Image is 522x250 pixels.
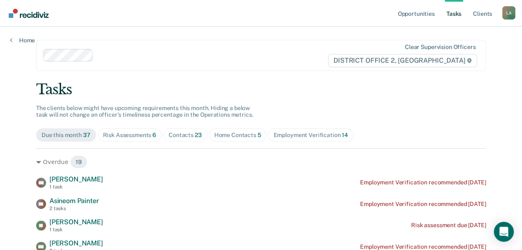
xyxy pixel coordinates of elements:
img: Recidiviz [9,9,49,18]
span: 19 [70,155,87,169]
span: 5 [257,132,261,138]
div: Overdue 19 [36,155,486,169]
div: L A [502,6,515,20]
div: Clear supervision officers [405,44,475,51]
span: 6 [152,132,156,138]
span: [PERSON_NAME] [49,175,103,183]
div: 2 tasks [49,206,99,211]
div: Due this month [42,132,91,139]
div: Employment Verification recommended [DATE] [360,179,486,186]
div: Risk Assessments [103,132,157,139]
span: 14 [342,132,348,138]
span: [PERSON_NAME] [49,239,103,247]
div: Tasks [36,81,486,98]
div: Contacts [169,132,202,139]
div: Employment Verification [273,132,348,139]
div: Employment Verification recommended [DATE] [360,201,486,208]
div: 1 task [49,227,103,233]
span: DISTRICT OFFICE 2, [GEOGRAPHIC_DATA] [328,54,477,67]
div: Home Contacts [214,132,261,139]
button: Profile dropdown button [502,6,515,20]
div: Open Intercom Messenger [494,222,514,242]
span: [PERSON_NAME] [49,218,103,226]
span: 37 [83,132,91,138]
a: Home [10,37,35,44]
span: The clients below might have upcoming requirements this month. Hiding a below task will not chang... [36,105,253,118]
span: Asineom Painter [49,197,99,205]
span: 23 [195,132,202,138]
div: 1 task [49,184,103,190]
div: Risk assessment due [DATE] [411,222,486,229]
